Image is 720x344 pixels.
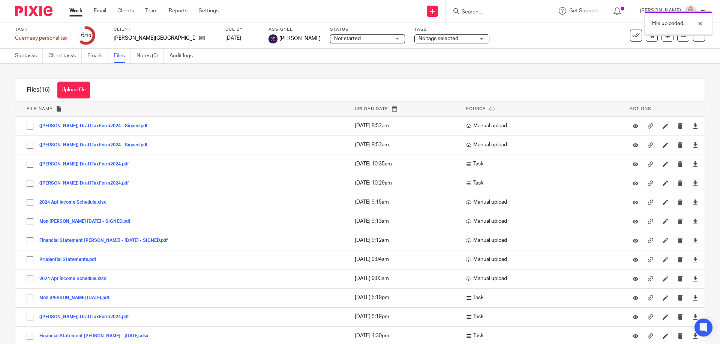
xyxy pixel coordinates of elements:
p: [PERSON_NAME][GEOGRAPHIC_DATA] [114,34,195,42]
p: [DATE] 9:04am [355,256,454,263]
a: Audit logs [169,49,198,63]
p: [DATE] 5:19pm [355,294,454,301]
h1: Files [27,86,50,94]
p: Task [466,160,618,168]
button: 2024 Apt income Schedule.xlsx [39,200,112,205]
button: Upload file [57,82,90,98]
button: ([PERSON_NAME]) DraftTaxForm2024.pdf [39,181,135,186]
a: Team [145,7,157,15]
a: Download [693,160,698,168]
a: Download [693,122,698,130]
p: [DATE] 5:19pm [355,313,454,320]
button: ([PERSON_NAME]) DraftTaxForm2024 - Signed.pdf [39,143,153,148]
a: Download [693,237,698,244]
p: [DATE] 10:29am [355,179,454,187]
label: Assignee [268,27,321,33]
a: Download [693,313,698,320]
div: Guernsey personal tax [15,34,67,42]
a: Clients [117,7,134,15]
p: Task [466,332,618,340]
p: Manual upload [466,237,618,244]
input: Select [23,214,37,229]
input: Select [23,119,37,133]
a: Email [94,7,106,15]
a: Download [693,294,698,301]
a: Download [693,256,698,263]
a: Emails [87,49,108,63]
input: Select [23,234,37,248]
a: Download [693,217,698,225]
p: [DATE] 9:12am [355,237,454,244]
p: [DATE] 9:03am [355,275,454,282]
img: Pixie [15,6,52,16]
p: [DATE] 8:52am [355,141,454,149]
span: [DATE] [225,36,241,41]
a: Notes (0) [136,49,164,63]
label: Due by [225,27,259,33]
p: Manual upload [466,198,618,206]
span: (16) [39,87,50,93]
span: Actions [630,107,651,111]
div: 6 [81,31,91,40]
a: Reports [169,7,187,15]
span: Not started [334,36,361,41]
span: [PERSON_NAME] [279,35,321,42]
p: Manual upload [466,217,618,225]
a: Download [693,141,698,149]
button: ([PERSON_NAME]) DraftTaxForm2024.pdf [39,314,135,320]
button: Mon [PERSON_NAME] [DATE] - SIGNED.pdf [39,219,136,224]
button: Financial Statement [PERSON_NAME] - [DATE] - SIGNED.pdf [39,238,174,243]
a: Client tasks [48,49,82,63]
a: Settings [199,7,219,15]
small: /10 [84,34,91,38]
p: Manual upload [466,256,618,263]
input: Select [23,138,37,152]
a: Files [114,49,131,63]
p: Task [466,294,618,301]
img: Debbie%20Noon%20Professional%20Photo.jpg [685,5,697,17]
button: Financial Statement [PERSON_NAME] - [DATE].xlsx [39,334,154,339]
p: File uploaded. [652,20,684,27]
p: [DATE] 9:15am [355,198,454,206]
button: Prudential Statements.pdf [39,257,102,262]
label: Status [330,27,405,33]
span: Upload date [355,107,388,111]
p: [DATE] 8:52am [355,122,454,130]
a: Subtasks [15,49,43,63]
input: Select [23,329,37,343]
input: Select [23,195,37,210]
button: 2024 Apt income Schedule.xlsx [39,276,112,281]
input: Select [23,272,37,286]
p: [DATE] 10:35am [355,160,454,168]
label: Task [15,27,67,33]
input: Select [23,310,37,324]
button: ([PERSON_NAME]) DraftTaxForm2024 - Signed.pdf [39,124,153,129]
label: Client [114,27,216,33]
span: No tags selected [418,36,458,41]
input: Select [23,176,37,191]
p: Manual upload [466,122,618,130]
p: [DATE] 9:13am [355,217,454,225]
p: Manual upload [466,275,618,282]
span: File name [27,107,52,111]
p: [DATE] 4:30pm [355,332,454,340]
p: Task [466,179,618,187]
button: ([PERSON_NAME]) DraftTaxForm2024.pdf [39,162,135,167]
input: Select [23,291,37,305]
img: svg%3E [268,34,277,43]
p: Manual upload [466,141,618,149]
p: Task [466,313,618,320]
a: Download [693,275,698,282]
a: Download [693,198,698,206]
a: Download [693,332,698,340]
a: Work [69,7,82,15]
input: Select [23,157,37,171]
a: Download [693,179,698,187]
button: Mon [PERSON_NAME] [DATE].pdf [39,295,115,301]
input: Select [23,253,37,267]
span: Source [466,107,486,111]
